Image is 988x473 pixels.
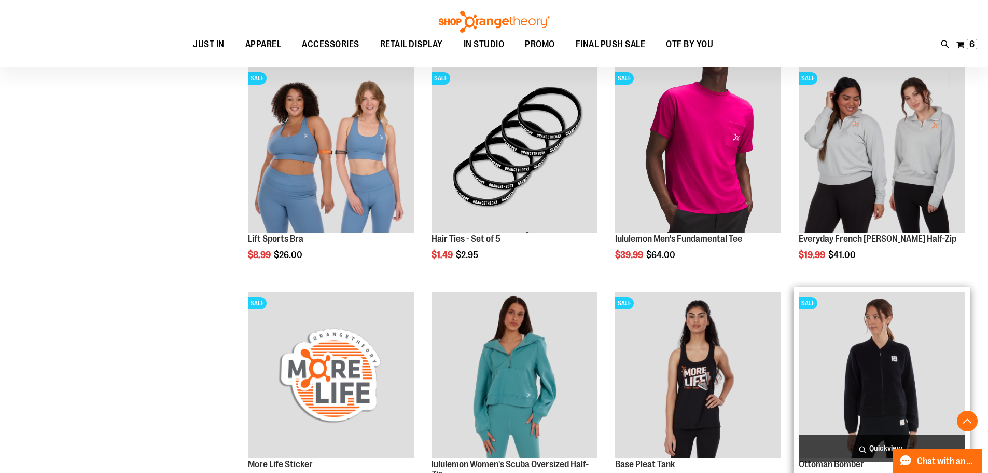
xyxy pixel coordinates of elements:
a: Everyday French [PERSON_NAME] Half-Zip [799,234,956,244]
span: JUST IN [193,33,225,56]
img: Product image for More Life Sticker [248,292,414,458]
a: Hair Ties - Set of 5SALE [432,67,597,235]
a: JUST IN [183,33,235,57]
img: OTF lululemon Mens The Fundamental T Wild Berry [615,67,781,233]
span: $39.99 [615,250,645,260]
a: PROMO [514,33,565,57]
span: $41.00 [828,250,857,260]
span: FINAL PUSH SALE [576,33,646,56]
a: IN STUDIO [453,33,515,57]
button: Back To Top [957,411,978,431]
button: Chat with an Expert [893,449,982,473]
a: Product image for lululemon Womens Scuba Oversized Half Zip [432,292,597,460]
span: 6 [969,39,975,49]
span: SALE [248,72,267,85]
span: $8.99 [248,250,272,260]
a: APPAREL [235,33,292,57]
span: IN STUDIO [464,33,505,56]
div: product [243,62,419,287]
span: SALE [248,297,267,309]
div: product [794,62,970,287]
img: Product image for Ottoman Bomber [799,292,965,458]
a: Main of 2024 Covention Lift Sports BraSALE [248,67,414,235]
span: $19.99 [799,250,827,260]
a: Lift Sports Bra [248,234,303,244]
span: OTF BY YOU [666,33,713,56]
a: OTF BY YOU [656,33,723,57]
span: SALE [799,72,817,85]
span: $1.49 [432,250,454,260]
a: Product image for Ottoman BomberSALE [799,292,965,460]
a: Product image for Base Pleat TankSALE [615,292,781,460]
a: Ottoman Bomber [799,459,864,469]
span: SALE [799,297,817,309]
span: SALE [615,72,634,85]
a: Quickview [799,435,965,462]
a: Hair Ties - Set of 5 [432,234,500,244]
a: OTF lululemon Mens The Fundamental T Wild BerrySALE [615,67,781,235]
span: ACCESSORIES [302,33,359,56]
img: Product image for Base Pleat Tank [615,292,781,458]
span: APPAREL [245,33,282,56]
a: More Life Sticker [248,459,313,469]
span: Chat with an Expert [917,456,976,466]
span: $26.00 [274,250,304,260]
a: FINAL PUSH SALE [565,33,656,56]
a: ACCESSORIES [291,33,370,57]
span: $64.00 [646,250,677,260]
div: product [610,62,786,287]
a: lululemon Men's Fundamental Tee [615,234,742,244]
img: Product image for lululemon Womens Scuba Oversized Half Zip [432,292,597,458]
img: Shop Orangetheory [437,11,551,33]
div: product [426,62,603,287]
span: PROMO [525,33,555,56]
a: RETAIL DISPLAY [370,33,453,57]
span: $2.95 [456,250,480,260]
a: Product image for More Life StickerSALE [248,292,414,460]
img: Main of 2024 Covention Lift Sports Bra [248,67,414,233]
span: SALE [432,72,450,85]
a: Base Pleat Tank [615,459,675,469]
span: SALE [615,297,634,309]
span: RETAIL DISPLAY [380,33,443,56]
img: Product image for Everyday French Terry 1/2 Zip [799,67,965,233]
a: Product image for Everyday French Terry 1/2 ZipSALE [799,67,965,235]
img: Hair Ties - Set of 5 [432,67,597,233]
